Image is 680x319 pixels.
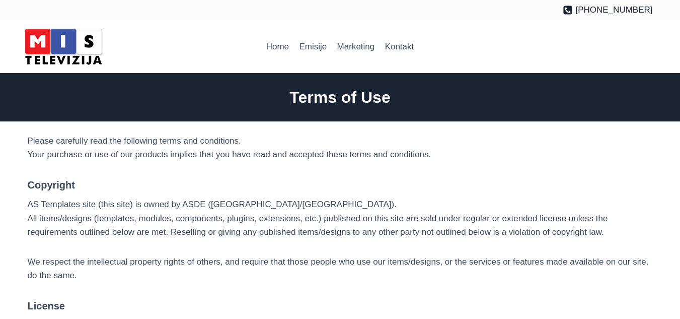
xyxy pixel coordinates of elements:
h5: License [28,298,653,313]
img: MIS Television [21,25,106,68]
h5: Copyright [28,177,653,193]
nav: Primary Navigation [261,35,419,59]
span: [PHONE_NUMBER] [575,3,652,17]
a: Home [261,35,294,59]
a: Emisije [294,35,332,59]
h1: Terms of Use [12,85,668,109]
a: Kontakt [380,35,419,59]
a: [PHONE_NUMBER] [563,3,653,17]
p: AS Templates site (this site) is owned by ASDE ([GEOGRAPHIC_DATA]/[GEOGRAPHIC_DATA]). All items/d... [28,198,653,239]
a: Marketing [332,35,380,59]
p: We respect the intellectual property rights of others, and require that those people who use our ... [28,255,653,282]
p: Please carefully read the following terms and conditions. Your purchase or use of our products im... [28,134,653,161]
